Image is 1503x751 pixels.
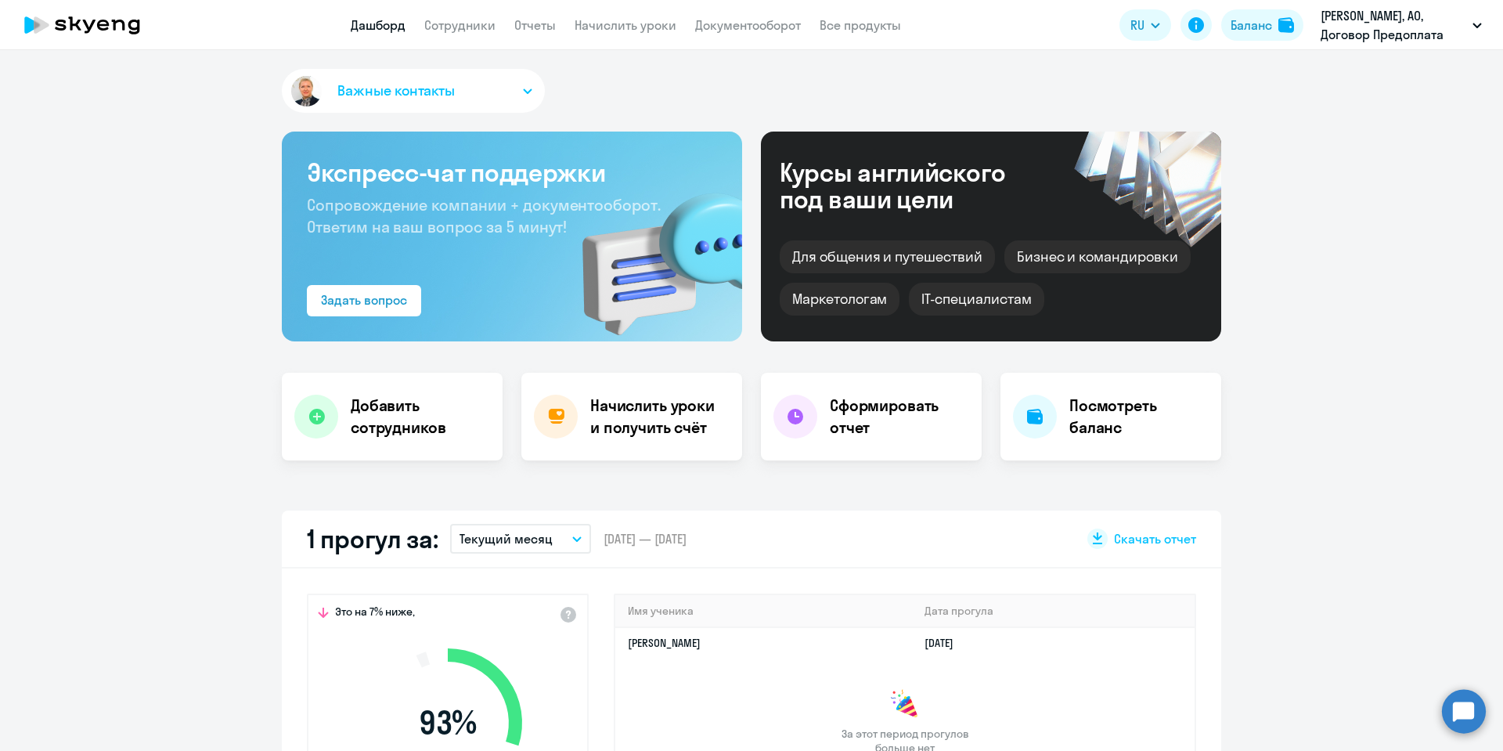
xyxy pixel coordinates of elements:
a: Все продукты [820,17,901,33]
span: [DATE] — [DATE] [604,530,687,547]
a: Начислить уроки [575,17,676,33]
div: Курсы английского под ваши цели [780,159,1047,212]
button: Текущий месяц [450,524,591,554]
div: Баланс [1231,16,1272,34]
img: congrats [889,689,921,720]
a: Сотрудники [424,17,496,33]
a: Документооборот [695,17,801,33]
h2: 1 прогул за: [307,523,438,554]
button: Балансbalance [1221,9,1303,41]
h4: Начислить уроки и получить счёт [590,395,726,439]
h4: Сформировать отчет [830,395,969,439]
div: IT-специалистам [909,283,1043,316]
h4: Посмотреть баланс [1069,395,1209,439]
p: Текущий месяц [460,529,553,548]
div: Маркетологам [780,283,899,316]
button: Важные контакты [282,69,545,113]
span: RU [1130,16,1144,34]
span: Скачать отчет [1114,530,1196,547]
span: Важные контакты [337,81,455,101]
div: Бизнес и командировки [1004,240,1191,273]
span: Это на 7% ниже, [335,605,415,623]
img: bg-img [560,165,742,341]
span: 93 % [358,704,538,742]
h3: Экспресс-чат поддержки [307,157,717,188]
img: avatar [288,73,325,110]
button: RU [1119,9,1171,41]
th: Дата прогула [912,595,1195,627]
a: Отчеты [514,17,556,33]
div: Для общения и путешествий [780,240,995,273]
button: Задать вопрос [307,285,421,316]
a: Дашборд [351,17,405,33]
h4: Добавить сотрудников [351,395,490,439]
th: Имя ученика [615,595,912,627]
a: [DATE] [925,636,966,650]
div: Задать вопрос [321,291,407,309]
button: [PERSON_NAME], АО, Договор Предоплата [1313,6,1490,44]
p: [PERSON_NAME], АО, Договор Предоплата [1321,6,1466,44]
span: Сопровождение компании + документооборот. Ответим на ваш вопрос за 5 минут! [307,195,661,236]
a: [PERSON_NAME] [628,636,701,650]
img: balance [1278,17,1294,33]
